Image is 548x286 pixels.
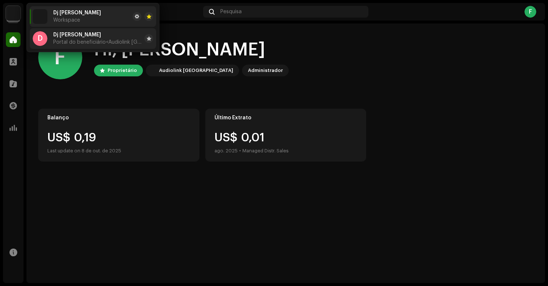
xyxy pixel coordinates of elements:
[53,17,80,23] span: Workspace
[94,38,289,62] div: Hi, [PERSON_NAME]
[47,115,190,121] div: Balanço
[108,66,137,75] div: Proprietário
[147,66,156,75] img: 730b9dfe-18b5-4111-b483-f30b0c182d82
[205,109,367,162] re-o-card-value: Último Extrato
[214,146,238,155] div: ago. 2025
[159,66,233,75] div: Audiolink [GEOGRAPHIC_DATA]
[248,66,283,75] div: Administrador
[106,40,185,45] span: <Audiolink [GEOGRAPHIC_DATA]>
[33,9,47,24] img: 730b9dfe-18b5-4111-b483-f30b0c182d82
[242,146,289,155] div: Managed Distr. Sales
[53,32,101,38] span: Dj Djotah
[524,6,536,18] div: F
[33,31,47,46] div: D
[47,146,190,155] div: Last update on 8 de out. de 2025
[220,9,242,15] span: Pesquisa
[38,35,82,79] div: F
[214,115,357,121] div: Último Extrato
[239,146,241,155] div: •
[53,39,141,45] span: Portal do beneficiário <Audiolink Brasil>
[6,6,21,21] img: 730b9dfe-18b5-4111-b483-f30b0c182d82
[38,109,199,162] re-o-card-value: Balanço
[53,10,101,16] span: Dj Djotah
